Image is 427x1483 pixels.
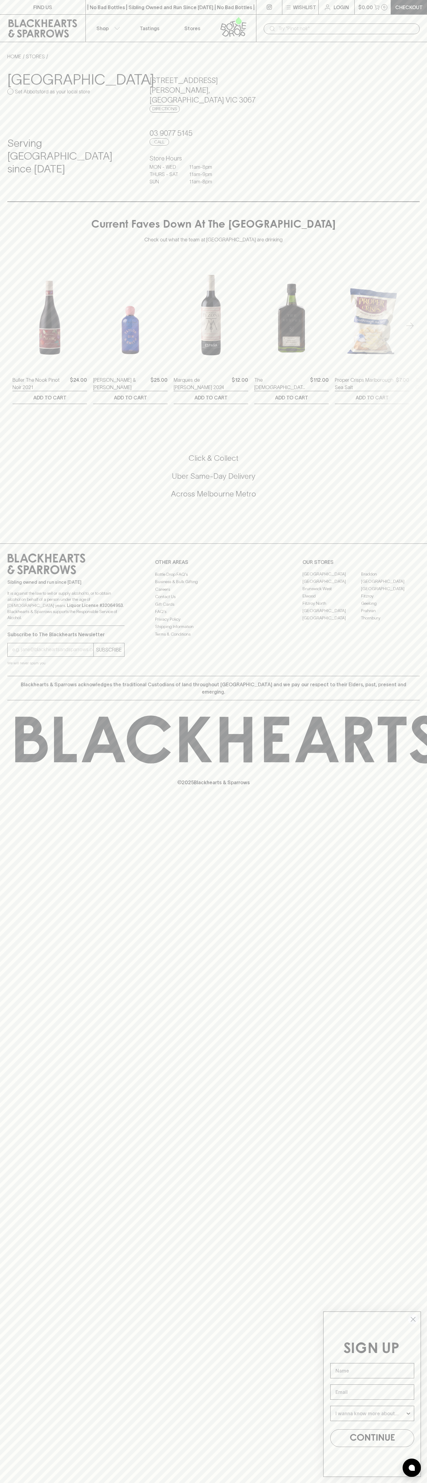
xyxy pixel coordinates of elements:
[302,571,361,578] a: [GEOGRAPHIC_DATA]
[155,571,272,578] a: Bottle Drop FAQ's
[302,593,361,600] a: Elwood
[7,71,135,88] h3: [GEOGRAPHIC_DATA]
[405,1406,411,1421] button: Show Options
[150,138,169,146] a: Call
[155,578,272,586] a: Business & Bulk Gifting
[7,660,125,666] p: We will never spam you
[7,54,21,59] a: HOME
[13,260,87,367] img: Buller The Nook Pinot Noir 2021
[155,630,272,638] a: Terms & Conditions
[67,603,123,608] strong: Liquor License #32064953
[155,615,272,623] a: Privacy Policy
[140,25,159,32] p: Tastings
[335,376,393,391] a: Proper Crisps Marlborough Sea Salt
[13,376,67,391] a: Buller The Nook Pinot Noir 2021
[7,471,420,481] h5: Uber Same-Day Delivery
[7,137,135,175] h4: Serving [GEOGRAPHIC_DATA] since [DATE]
[155,608,272,615] a: FAQ's
[302,615,361,622] a: [GEOGRAPHIC_DATA]
[114,394,147,401] p: ADD TO CART
[93,376,148,391] a: [PERSON_NAME] & [PERSON_NAME]
[334,4,349,11] p: Login
[93,260,168,367] img: Taylor & Smith Gin
[356,394,389,401] p: ADD TO CART
[7,453,420,463] h5: Click & Collect
[330,1384,414,1400] input: Email
[150,76,277,105] h5: [STREET_ADDRESS][PERSON_NAME] , [GEOGRAPHIC_DATA] VIC 3067
[254,260,329,367] img: The Gospel Straight Rye Whiskey
[150,178,180,185] p: SUN
[278,24,415,34] input: Try "Pinot noir"
[275,394,308,401] p: ADD TO CART
[383,5,385,9] p: 0
[13,391,87,404] button: ADD TO CART
[128,15,171,42] a: Tastings
[302,558,420,566] p: OUR STORES
[174,376,229,391] a: Marques de [PERSON_NAME] 2024
[302,600,361,607] a: Fitzroy North
[254,391,329,404] button: ADD TO CART
[254,376,308,391] p: The [DEMOGRAPHIC_DATA] Straight Rye Whiskey
[171,15,214,42] a: Stores
[174,391,248,404] button: ADD TO CART
[70,376,87,391] p: $24.00
[184,25,200,32] p: Stores
[310,376,329,391] p: $112.00
[144,232,283,243] p: Check out what the team at [GEOGRAPHIC_DATA] are drinking
[155,586,272,593] a: Careers
[361,571,420,578] a: Braddon
[317,1305,427,1483] div: FLYOUT Form
[155,558,272,566] p: OTHER AREAS
[194,394,228,401] p: ADD TO CART
[302,607,361,615] a: [GEOGRAPHIC_DATA]
[335,1406,405,1421] input: I wanna know more about...
[361,615,420,622] a: Thornbury
[343,1342,399,1356] span: SIGN UP
[361,578,420,585] a: [GEOGRAPHIC_DATA]
[155,601,272,608] a: Gift Cards
[189,171,220,178] p: 11am - 9pm
[12,681,415,695] p: Blackhearts & Sparrows acknowledges the traditional Custodians of land throughout [GEOGRAPHIC_DAT...
[93,391,168,404] button: ADD TO CART
[7,489,420,499] h5: Across Melbourne Metro
[91,219,336,232] h4: Current Faves Down At The [GEOGRAPHIC_DATA]
[7,429,420,531] div: Call to action block
[189,163,220,171] p: 11am - 8pm
[330,1429,414,1447] button: CONTINUE
[94,643,124,656] button: SUBSCRIBE
[302,585,361,593] a: Brunswick West
[150,376,168,391] p: $25.00
[293,4,316,11] p: Wishlist
[358,4,373,11] p: $0.00
[395,4,423,11] p: Checkout
[7,590,125,621] p: It is against the law to sell or supply alcohol to, or to obtain alcohol on behalf of a person un...
[26,54,45,59] a: STORES
[150,153,277,163] h6: Store Hours
[232,376,248,391] p: $12.00
[15,88,90,95] p: Set Abbotsford as your local store
[150,171,180,178] p: THURS - SAT
[96,25,109,32] p: Shop
[302,578,361,585] a: [GEOGRAPHIC_DATA]
[361,607,420,615] a: Prahran
[361,585,420,593] a: [GEOGRAPHIC_DATA]
[12,645,93,655] input: e.g. jane@blackheartsandsparrows.com.au
[330,1363,414,1378] input: Name
[96,646,122,653] p: SUBSCRIBE
[155,623,272,630] a: Shipping Information
[189,178,220,185] p: 11am - 8pm
[335,260,409,367] img: Proper Crisps Marlborough Sea Salt
[155,593,272,601] a: Contact Us
[408,1314,418,1325] button: Close dialog
[396,376,409,391] p: $7.00
[150,105,180,113] a: Directions
[33,4,52,11] p: FIND US
[335,391,409,404] button: ADD TO CART
[33,394,67,401] p: ADD TO CART
[7,631,125,638] p: Subscribe to The Blackhearts Newsletter
[174,260,248,367] img: Marques de Tezona Tempranillo 2024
